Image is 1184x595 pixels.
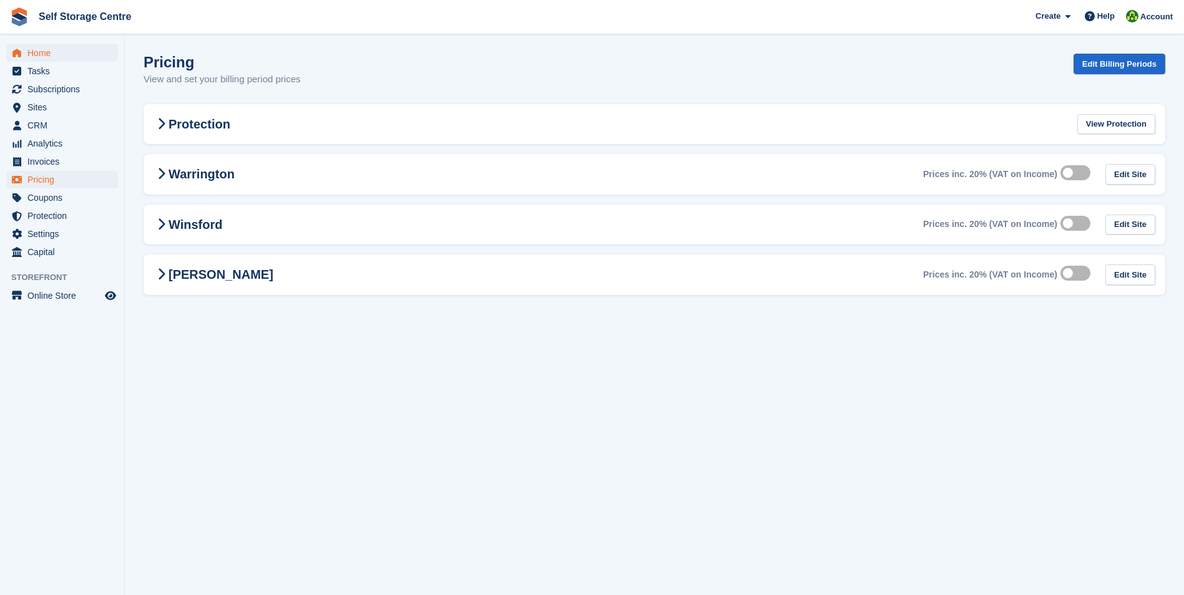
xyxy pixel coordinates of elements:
[154,267,273,282] h2: [PERSON_NAME]
[923,169,1057,180] div: Prices inc. 20% (VAT on Income)
[1035,10,1060,22] span: Create
[6,207,118,225] a: menu
[1105,264,1155,285] a: Edit Site
[6,117,118,134] a: menu
[1140,11,1173,23] span: Account
[6,62,118,80] a: menu
[27,153,102,170] span: Invoices
[27,189,102,206] span: Coupons
[1105,215,1155,235] a: Edit Site
[27,287,102,304] span: Online Store
[1105,164,1155,185] a: Edit Site
[1077,114,1155,135] a: View Protection
[923,219,1057,230] div: Prices inc. 20% (VAT on Income)
[27,135,102,152] span: Analytics
[1074,54,1165,74] a: Edit Billing Periods
[154,217,222,232] h2: Winsford
[6,287,118,304] a: menu
[144,54,301,70] h1: Pricing
[6,44,118,62] a: menu
[6,225,118,243] a: menu
[27,99,102,116] span: Sites
[6,189,118,206] a: menu
[27,117,102,134] span: CRM
[103,288,118,303] a: Preview store
[6,153,118,170] a: menu
[6,171,118,188] a: menu
[10,7,29,26] img: stora-icon-8386f47178a22dfd0bd8f6a31ec36ba5ce8667c1dd55bd0f319d3a0aa187defe.svg
[27,80,102,98] span: Subscriptions
[1097,10,1115,22] span: Help
[923,269,1057,280] div: Prices inc. 20% (VAT on Income)
[34,6,136,27] a: Self Storage Centre
[27,62,102,80] span: Tasks
[6,135,118,152] a: menu
[27,207,102,225] span: Protection
[1126,10,1138,22] img: Diane Williams
[27,225,102,243] span: Settings
[6,80,118,98] a: menu
[144,72,301,87] p: View and set your billing period prices
[27,171,102,188] span: Pricing
[154,117,230,132] h2: Protection
[6,99,118,116] a: menu
[27,243,102,261] span: Capital
[6,243,118,261] a: menu
[27,44,102,62] span: Home
[154,167,235,181] h2: Warrington
[11,271,124,284] span: Storefront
